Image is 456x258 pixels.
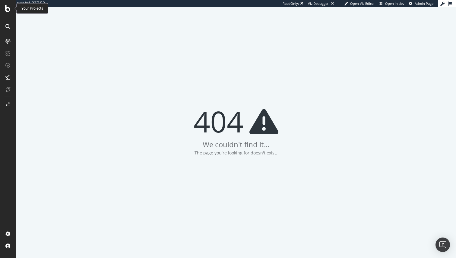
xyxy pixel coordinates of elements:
div: We couldn't find it... [203,139,269,150]
a: Open in dev [379,1,404,6]
a: Admin Page [409,1,433,6]
div: Your Projects [21,6,43,11]
span: Admin Page [415,1,433,6]
div: ReadOnly: [283,1,299,6]
span: Open Viz Editor [350,1,375,6]
span: Open in dev [385,1,404,6]
a: Open Viz Editor [344,1,375,6]
div: Open Intercom Messenger [435,238,450,252]
div: The page you're looking for doesn't exist. [195,150,277,156]
div: 404 [194,106,278,136]
div: Viz Debugger: [308,1,330,6]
